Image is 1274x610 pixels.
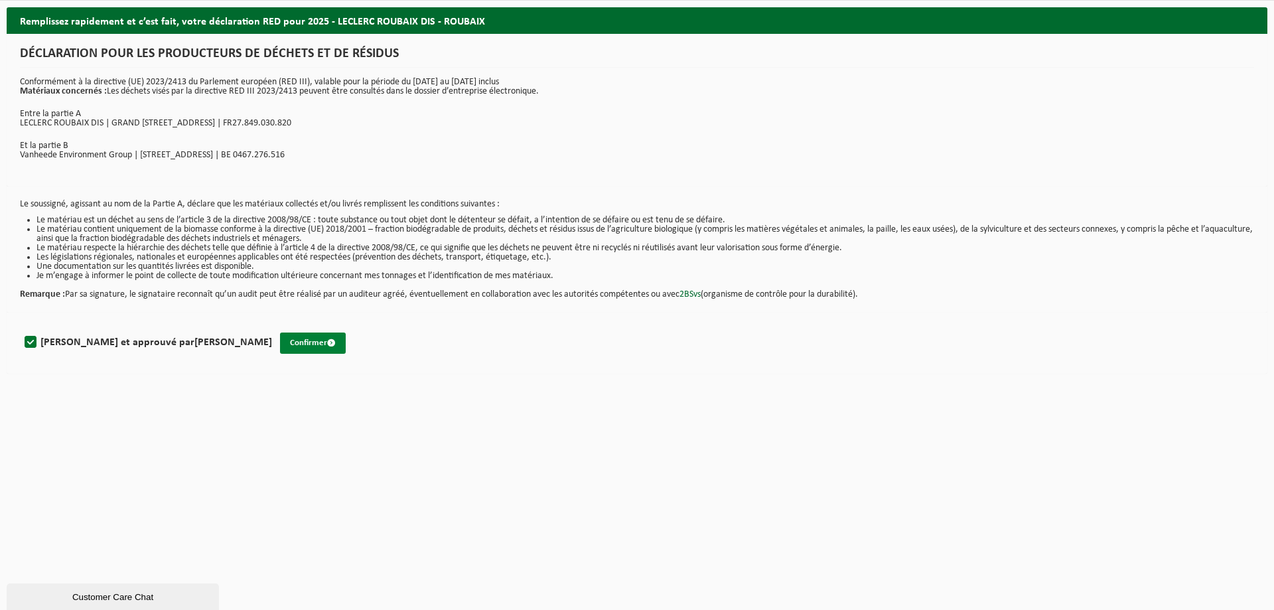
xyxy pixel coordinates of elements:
[36,262,1254,271] li: Une documentation sur les quantités livrées est disponible.
[20,141,1254,151] p: Et la partie B
[20,119,1254,128] p: LECLERC ROUBAIX DIS | GRAND [STREET_ADDRESS] | FR27.849.030.820
[22,333,272,352] label: [PERSON_NAME] et approuvé par
[20,47,1254,68] h1: DÉCLARATION POUR LES PRODUCTEURS DE DÉCHETS ET DE RÉSIDUS
[36,244,1254,253] li: Le matériau respecte la hiérarchie des déchets telle que définie à l’article 4 de la directive 20...
[20,289,65,299] strong: Remarque :
[20,200,1254,209] p: Le soussigné, agissant au nom de la Partie A, déclare que les matériaux collectés et/ou livrés re...
[36,225,1254,244] li: Le matériau contient uniquement de la biomasse conforme à la directive (UE) 2018/2001 – fraction ...
[7,7,1267,33] h2: Remplissez rapidement et c’est fait, votre déclaration RED pour 2025 - LECLERC ROUBAIX DIS - ROUBAIX
[194,337,272,348] strong: [PERSON_NAME]
[36,216,1254,225] li: Le matériau est un déchet au sens de l’article 3 de la directive 2008/98/CE : toute substance ou ...
[7,581,222,610] iframe: chat widget
[20,110,1254,119] p: Entre la partie A
[36,253,1254,262] li: Les législations régionales, nationales et européennes applicables ont été respectées (prévention...
[20,281,1254,299] p: Par sa signature, le signataire reconnaît qu’un audit peut être réalisé par un auditeur agréé, év...
[679,289,701,299] a: 2BSvs
[36,271,1254,281] li: Je m’engage à informer le point de collecte de toute modification ultérieure concernant mes tonna...
[20,78,1254,96] p: Conformément à la directive (UE) 2023/2413 du Parlement européen (RED III), valable pour la pério...
[20,86,107,96] strong: Matériaux concernés :
[20,151,1254,160] p: Vanheede Environment Group | [STREET_ADDRESS] | BE 0467.276.516
[280,333,346,354] button: Confirmer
